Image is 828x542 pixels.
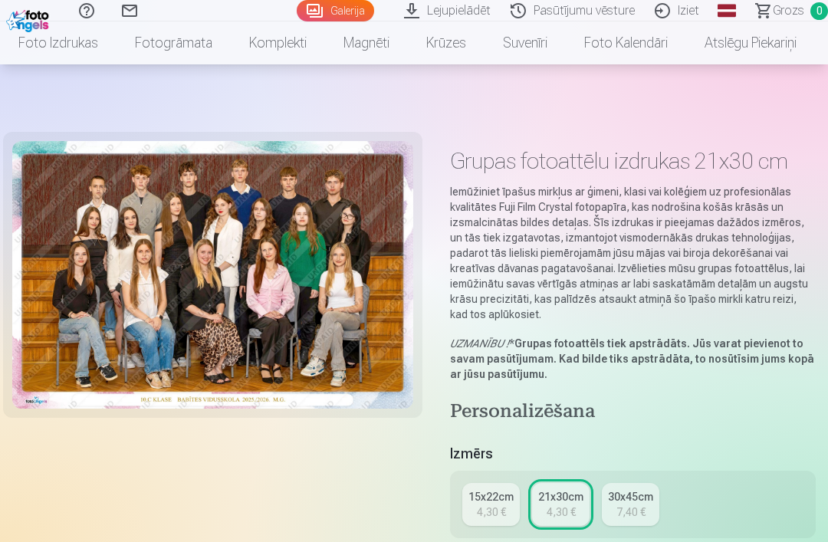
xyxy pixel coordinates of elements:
a: Krūzes [408,21,485,64]
p: Iemūžiniet īpašus mirkļus ar ģimeni, klasi vai kolēģiem uz profesionālas kvalitātes Fuji Film Cry... [450,184,816,322]
div: 30x45cm [608,489,653,504]
a: Suvenīri [485,21,566,64]
div: 15x22cm [468,489,514,504]
a: 30x45cm7,40 € [602,483,659,526]
a: Komplekti [231,21,325,64]
h4: Personalizēšana [450,400,816,425]
div: 4,30 € [477,504,506,520]
a: 21x30cm4,30 € [532,483,590,526]
span: Grozs [773,2,804,20]
div: 21x30cm [538,489,583,504]
span: 0 [810,2,828,20]
img: /fa1 [6,6,53,32]
a: Fotogrāmata [117,21,231,64]
a: Foto kalendāri [566,21,686,64]
h1: Grupas fotoattēlu izdrukas 21x30 cm [450,147,816,175]
strong: Grupas fotoattēls tiek apstrādāts. Jūs varat pievienot to savam pasūtījumam. Kad bilde tiks apstr... [450,337,814,380]
a: Atslēgu piekariņi [686,21,815,64]
em: UZMANĪBU ! [450,337,509,350]
a: 15x22cm4,30 € [462,483,520,526]
div: 7,40 € [616,504,646,520]
h5: Izmērs [450,443,816,465]
a: Magnēti [325,21,408,64]
div: 4,30 € [547,504,576,520]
